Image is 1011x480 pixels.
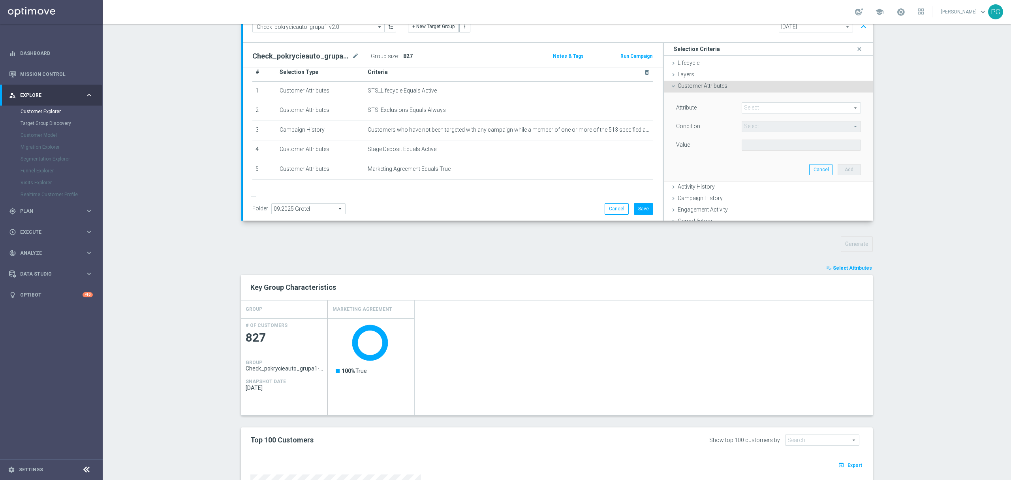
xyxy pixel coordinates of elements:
[9,92,85,99] div: Explore
[9,229,85,236] div: Execute
[85,207,93,215] i: keyboard_arrow_right
[676,123,700,129] lable: Condition
[21,189,102,200] div: Realtime Customer Profile
[20,272,85,276] span: Data Studio
[398,53,399,60] label: :
[250,283,863,292] h2: Key Group Characteristics
[328,318,415,415] div: Press SPACE to select this row.
[246,385,323,391] span: 2025-09-03
[826,265,832,271] i: playlist_add_check
[20,230,85,234] span: Execute
[403,53,413,59] span: 827
[408,21,459,32] button: + New Target Group
[252,21,384,32] input: Select Existing or Create New
[9,71,93,77] button: Mission Control
[368,69,388,75] span: Criteria
[21,129,102,141] div: Customer Model
[9,292,93,298] button: lightbulb Optibot +10
[9,229,93,235] button: play_circle_outline Execute keyboard_arrow_right
[246,379,286,384] h4: SNAPSHOT DATE
[246,365,323,372] span: Check_pokrycieauto_grupa1-v2.0
[620,52,653,60] button: Run Campaign
[644,69,650,76] i: delete_forever
[259,196,305,203] label: Complex Selection
[252,140,276,160] td: 4
[333,302,392,316] h4: Marketing Agreement
[979,8,987,16] span: keyboard_arrow_down
[841,236,873,252] button: Generate
[678,195,723,201] span: Campaign History
[276,101,365,121] td: Customer Attributes
[9,271,93,277] button: Data Studio keyboard_arrow_right
[21,106,102,117] div: Customer Explorer
[9,284,93,305] div: Optibot
[368,127,650,133] span: Customers who have not been targeted with any campaign while a member of one or more of the 513 s...
[376,22,384,32] i: arrow_drop_down
[252,51,350,61] h2: Check_pokrycieauto_grupa1-v2.0
[825,264,873,272] button: playlist_add_check Select Attributes
[9,249,16,257] i: track_changes
[9,208,16,215] i: gps_fixed
[9,208,93,214] button: gps_fixed Plan keyboard_arrow_right
[368,87,437,94] span: STS_Lifecycle Equals Active
[85,91,93,99] i: keyboard_arrow_right
[678,218,712,224] span: Game History
[20,43,93,64] a: Dashboard
[250,435,603,445] h2: Top 100 Customers
[20,251,85,255] span: Analyze
[678,60,699,66] span: Lifecycle
[246,302,262,316] h4: GROUP
[252,101,276,121] td: 2
[678,71,694,77] span: Layers
[20,93,85,98] span: Explore
[276,160,365,180] td: Customer Attributes
[342,368,355,374] tspan: 100%
[940,6,988,18] a: [PERSON_NAME]keyboard_arrow_down
[9,291,16,299] i: lightbulb
[848,463,862,468] span: Export
[252,121,276,140] td: 3
[552,52,584,60] button: Notes & Tags
[459,21,470,32] button: more_vert
[21,165,102,177] div: Funnel Explorer
[9,270,85,278] div: Data Studio
[678,206,728,213] span: Engagement Activity
[20,209,85,214] span: Plan
[634,203,653,214] button: Save
[9,229,16,236] i: play_circle_outline
[252,205,268,212] label: Folder
[605,203,629,214] button: Cancel
[674,45,720,53] h3: Selection Criteria
[276,63,365,81] th: Selection Type
[83,292,93,297] div: +10
[833,265,872,271] span: Select Attributes
[462,24,468,29] i: more_vert
[20,284,83,305] a: Optibot
[246,360,262,365] h4: GROUP
[19,467,43,472] a: Settings
[837,460,863,470] button: open_in_browser Export
[252,81,276,101] td: 1
[352,51,359,61] i: mode_edit
[85,228,93,236] i: keyboard_arrow_right
[678,183,715,190] span: Activity History
[252,160,276,180] td: 5
[9,249,85,257] div: Analyze
[276,121,365,140] td: Campaign History
[342,368,367,374] text: True
[9,50,93,57] button: equalizer Dashboard
[252,63,276,81] th: #
[85,249,93,257] i: keyboard_arrow_right
[368,166,451,172] span: Marketing Agreement Equals True
[875,8,884,16] span: school
[21,141,102,153] div: Migration Explorer
[276,81,365,101] td: Customer Attributes
[9,208,85,215] div: Plan
[9,250,93,256] div: track_changes Analyze keyboard_arrow_right
[988,4,1003,19] div: PG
